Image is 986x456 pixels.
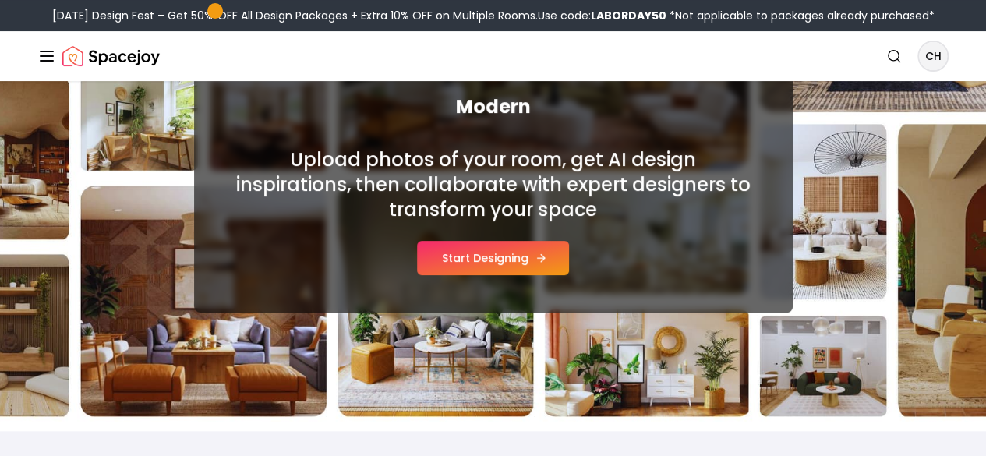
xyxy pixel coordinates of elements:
img: Spacejoy Logo [62,41,160,72]
b: LABORDAY50 [591,8,666,23]
span: Use code: [538,8,666,23]
div: [DATE] Design Fest – Get 50% OFF All Design Packages + Extra 10% OFF on Multiple Rooms. [52,8,935,23]
nav: Global [37,31,949,81]
button: Start Designing [417,241,569,275]
span: *Not applicable to packages already purchased* [666,8,935,23]
button: CH [917,41,949,72]
a: Spacejoy [62,41,160,72]
span: Modern [231,94,755,119]
h2: Upload photos of your room, get AI design inspirations, then collaborate with expert designers to... [231,147,755,222]
span: CH [919,42,947,70]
